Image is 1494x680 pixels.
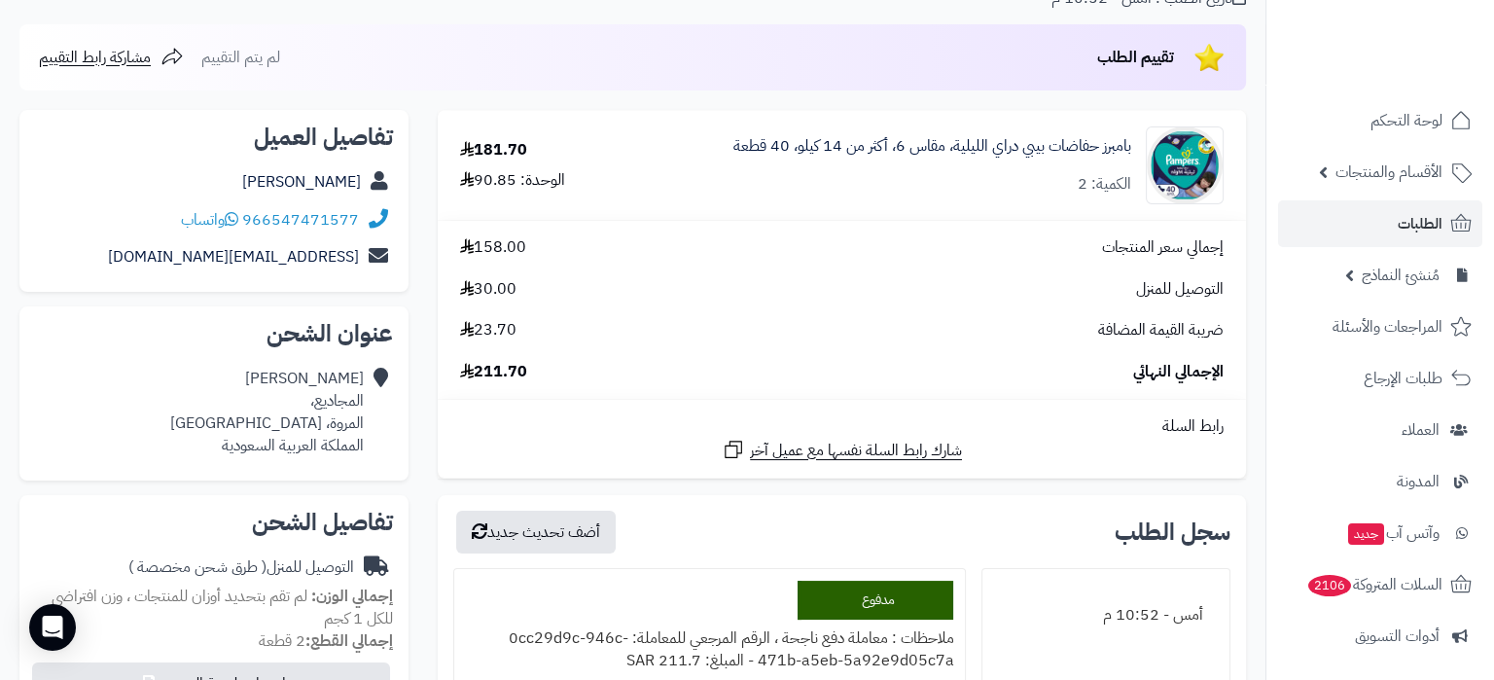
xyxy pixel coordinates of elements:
h2: تفاصيل الشحن [35,511,393,534]
span: إجمالي سعر المنتجات [1102,236,1224,259]
span: جديد [1348,523,1384,545]
h2: عنوان الشحن [35,322,393,345]
span: ضريبة القيمة المضافة [1098,319,1224,341]
a: طلبات الإرجاع [1278,355,1482,402]
a: واتساب [181,208,238,232]
span: تقييم الطلب [1097,46,1174,69]
span: طلبات الإرجاع [1364,365,1442,392]
span: مشاركة رابط التقييم [39,46,151,69]
span: المدونة [1397,468,1440,495]
span: المراجعات والأسئلة [1333,313,1442,340]
a: المراجعات والأسئلة [1278,304,1482,350]
div: التوصيل للمنزل [128,556,354,579]
span: لم تقم بتحديد أوزان للمنتجات ، وزن افتراضي للكل 1 كجم [52,585,393,630]
a: المدونة [1278,458,1482,505]
span: 158.00 [460,236,526,259]
span: مُنشئ النماذج [1362,262,1440,289]
img: 6838d1b5f853eb4e8085743ee9456bd1094-90x90.jpeg [1147,126,1223,204]
a: شارك رابط السلة نفسها مع عميل آخر [722,438,962,462]
div: 181.70 [460,139,527,161]
span: السلات المتروكة [1306,571,1442,598]
a: 966547471577 [242,208,359,232]
a: الطلبات [1278,200,1482,247]
span: 2106 [1308,575,1351,596]
a: أدوات التسويق [1278,613,1482,660]
div: مدفوع [798,581,953,620]
small: 2 قطعة [259,629,393,653]
div: Open Intercom Messenger [29,604,76,651]
strong: إجمالي الوزن: [311,585,393,608]
a: السلات المتروكة2106 [1278,561,1482,608]
div: ملاحظات : معاملة دفع ناجحة ، الرقم المرجعي للمعاملة: 0cc29d9c-946c-471b-a5eb-5a92e9d05c7a - المبل... [466,620,953,680]
span: شارك رابط السلة نفسها مع عميل آخر [750,440,962,462]
span: لوحة التحكم [1370,107,1442,134]
div: أمس - 10:52 م [994,596,1218,634]
div: [PERSON_NAME] المجاديع، المروة، [GEOGRAPHIC_DATA] المملكة العربية السعودية [170,368,364,456]
span: التوصيل للمنزل [1136,278,1224,301]
span: 30.00 [460,278,516,301]
a: وآتس آبجديد [1278,510,1482,556]
span: العملاء [1402,416,1440,444]
span: 23.70 [460,319,516,341]
div: الوحدة: 90.85 [460,169,565,192]
span: الطلبات [1398,210,1442,237]
a: مشاركة رابط التقييم [39,46,184,69]
a: [PERSON_NAME] [242,170,361,194]
a: بامبرز حفاضات بيبي دراي الليلية، مقاس 6، أكثر من 14 كيلو، 40 قطعة [733,135,1131,158]
img: logo-2.png [1362,54,1476,95]
button: أضف تحديث جديد [456,511,616,554]
span: 211.70 [460,361,527,383]
h2: تفاصيل العميل [35,125,393,149]
span: لم يتم التقييم [201,46,280,69]
h3: سجل الطلب [1115,520,1230,544]
span: وآتس آب [1346,519,1440,547]
div: الكمية: 2 [1078,173,1131,196]
a: لوحة التحكم [1278,97,1482,144]
strong: إجمالي القطع: [305,629,393,653]
a: العملاء [1278,407,1482,453]
div: رابط السلة [445,415,1238,438]
span: ( طرق شحن مخصصة ) [128,555,267,579]
span: الإجمالي النهائي [1133,361,1224,383]
span: الأقسام والمنتجات [1335,159,1442,186]
a: [EMAIL_ADDRESS][DOMAIN_NAME] [108,245,359,268]
span: أدوات التسويق [1355,623,1440,650]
